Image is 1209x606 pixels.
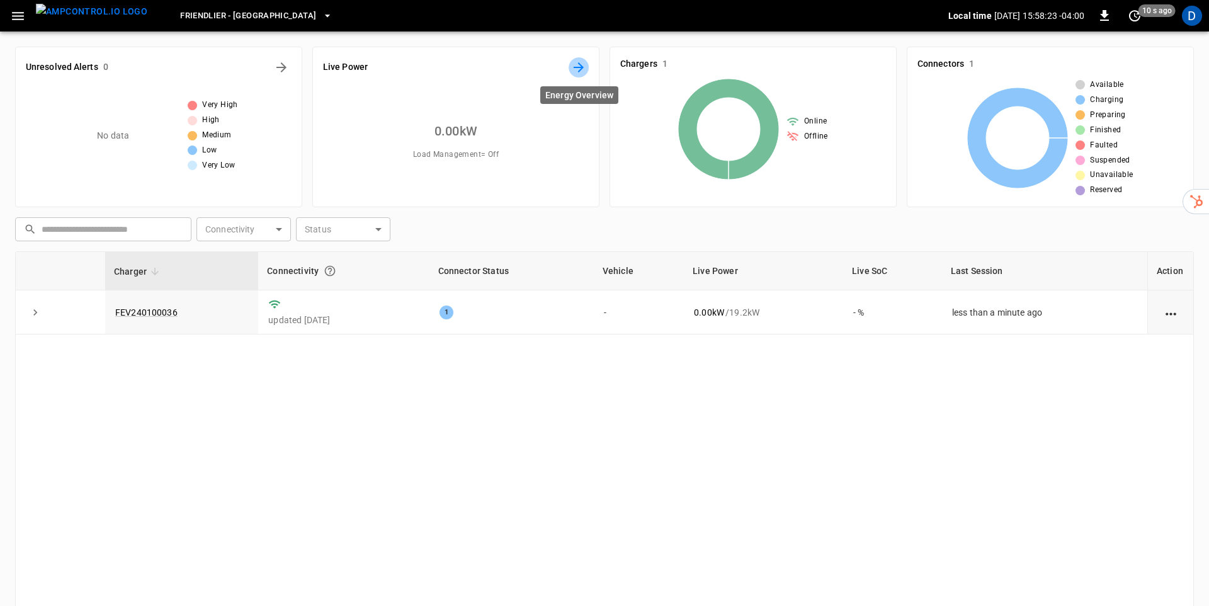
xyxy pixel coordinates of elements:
p: No data [97,129,129,142]
p: updated [DATE] [268,314,419,326]
span: Offline [804,130,828,143]
div: 1 [440,306,453,319]
th: Vehicle [594,252,684,290]
h6: Unresolved Alerts [26,60,98,74]
span: Online [804,115,827,128]
td: less than a minute ago [942,290,1147,334]
span: Low [202,144,217,157]
button: set refresh interval [1125,6,1145,26]
p: Local time [948,9,992,22]
span: Suspended [1090,154,1130,167]
div: Connectivity [267,260,420,282]
span: Finished [1090,124,1121,137]
button: Friendlier - [GEOGRAPHIC_DATA] [175,4,338,28]
span: High [202,114,220,127]
p: [DATE] 15:58:23 -04:00 [994,9,1084,22]
span: Available [1090,79,1124,91]
div: Energy Overview [540,86,618,104]
h6: 1 [662,57,667,71]
span: Preparing [1090,109,1126,122]
th: Connector Status [429,252,594,290]
h6: 1 [969,57,974,71]
img: ampcontrol.io logo [36,4,147,20]
th: Live Power [684,252,843,290]
span: Charging [1090,94,1123,106]
td: - % [843,290,942,334]
div: / 19.2 kW [694,306,833,319]
span: Charger [114,264,163,279]
p: 0.00 kW [694,306,724,319]
button: Connection between the charger and our software. [319,260,341,282]
h6: Chargers [620,57,657,71]
a: FEV240100036 [115,307,178,317]
td: - [594,290,684,334]
span: Very High [202,99,238,111]
span: Very Low [202,159,235,172]
th: Action [1147,252,1193,290]
h6: Connectors [917,57,964,71]
span: Reserved [1090,184,1122,197]
span: Unavailable [1090,169,1133,181]
h6: 0 [103,60,108,74]
span: Load Management = Off [413,149,499,161]
h6: Live Power [323,60,368,74]
span: Faulted [1090,139,1118,152]
span: Medium [202,129,231,142]
th: Live SoC [843,252,942,290]
span: 10 s ago [1138,4,1176,17]
span: Friendlier - [GEOGRAPHIC_DATA] [180,9,316,23]
button: Energy Overview [569,57,589,77]
h6: 0.00 kW [434,121,477,141]
button: expand row [26,303,45,322]
th: Last Session [942,252,1147,290]
div: profile-icon [1182,6,1202,26]
button: All Alerts [271,57,292,77]
div: action cell options [1163,306,1179,319]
